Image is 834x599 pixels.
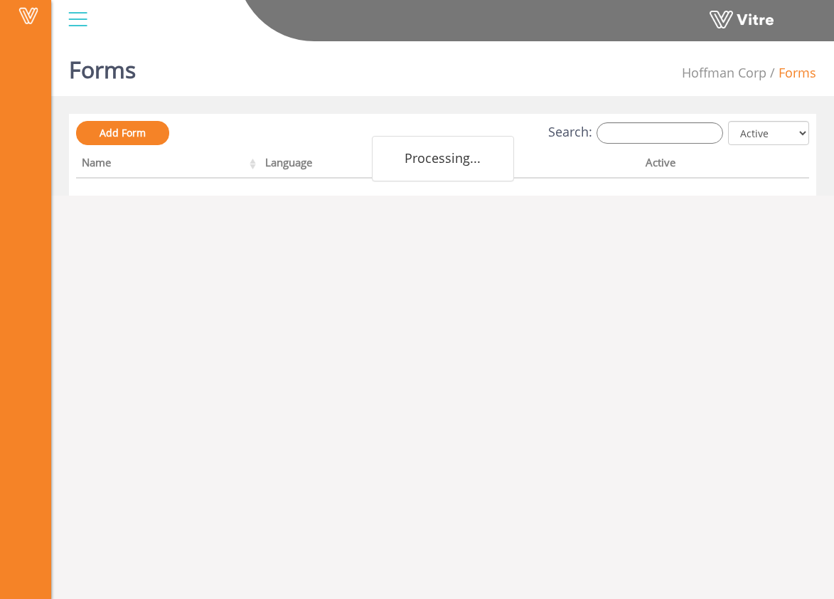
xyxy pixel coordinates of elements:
li: Forms [766,64,816,83]
div: Processing... [372,136,514,181]
th: Active [640,152,772,179]
h1: Forms [69,36,136,96]
th: Company [451,152,640,179]
input: Search: [597,122,723,144]
span: 210 [682,64,766,81]
label: Search: [548,122,723,144]
th: Language [260,152,451,179]
span: Add Form [100,126,146,139]
a: Add Form [76,121,169,145]
th: Name [76,152,260,179]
